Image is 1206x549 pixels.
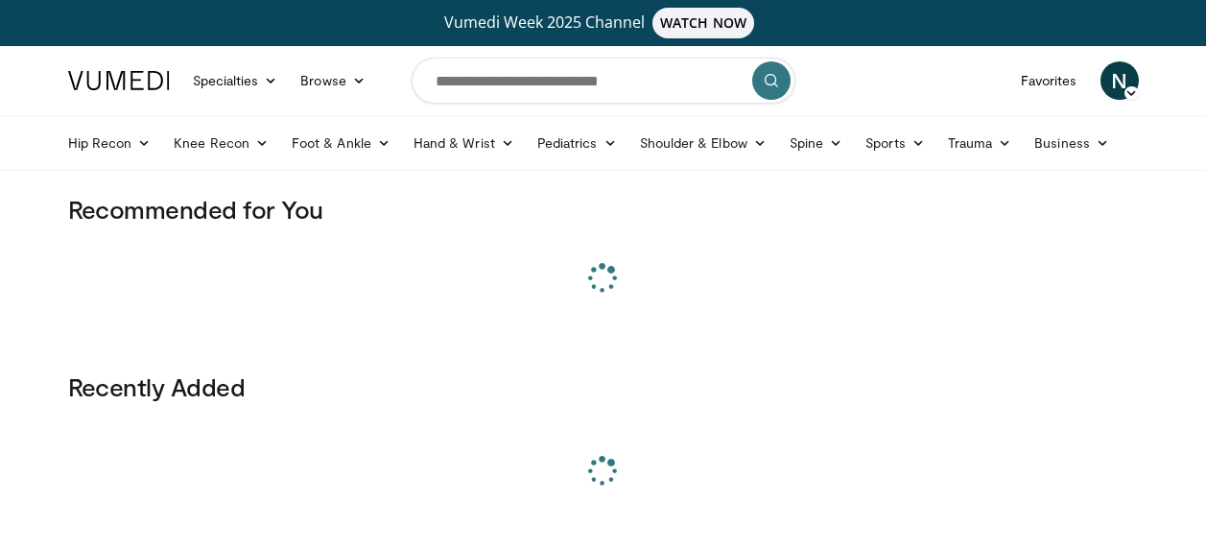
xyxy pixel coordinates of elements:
input: Search topics, interventions [412,58,795,104]
h3: Recommended for You [68,194,1139,225]
a: Hip Recon [57,124,163,162]
a: Vumedi Week 2025 ChannelWATCH NOW [71,8,1136,38]
a: Shoulder & Elbow [628,124,778,162]
a: Business [1023,124,1121,162]
h3: Recently Added [68,371,1139,402]
a: N [1100,61,1139,100]
a: Specialties [181,61,290,100]
a: Foot & Ankle [280,124,402,162]
a: Trauma [936,124,1024,162]
a: Favorites [1009,61,1089,100]
a: Browse [289,61,377,100]
img: VuMedi Logo [68,71,170,90]
a: Knee Recon [162,124,280,162]
a: Spine [778,124,854,162]
a: Sports [854,124,936,162]
a: Hand & Wrist [402,124,526,162]
span: WATCH NOW [652,8,754,38]
a: Pediatrics [526,124,628,162]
